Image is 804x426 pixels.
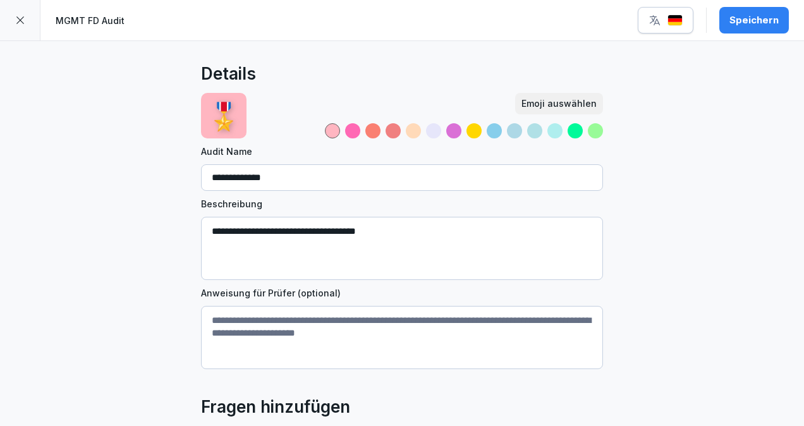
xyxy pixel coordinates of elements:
[667,15,683,27] img: de.svg
[515,93,603,114] button: Emoji auswählen
[201,61,256,87] h2: Details
[201,286,603,300] label: Anweisung für Prüfer (optional)
[56,14,125,27] p: MGMT FD Audit
[207,96,240,136] p: 🎖️
[521,97,597,111] div: Emoji auswählen
[719,7,789,33] button: Speichern
[201,394,350,420] h2: Fragen hinzufügen
[201,197,603,210] label: Beschreibung
[729,13,779,27] div: Speichern
[201,145,603,158] label: Audit Name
